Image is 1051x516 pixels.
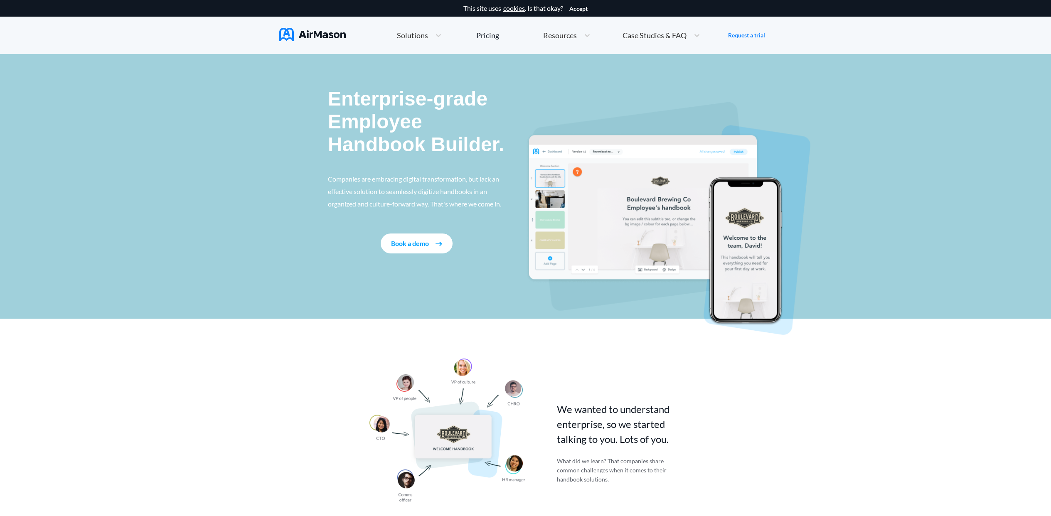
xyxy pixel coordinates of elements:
[381,233,453,253] button: Book a demo
[279,28,346,41] img: AirMason Logo
[728,31,765,39] a: Request a trial
[476,28,499,43] a: Pricing
[328,87,506,156] p: Enterprise-grade Employee Handbook Builder.
[623,32,687,39] span: Case Studies & FAQ
[397,32,428,39] span: Solutions
[526,102,810,335] img: handbook intro
[557,457,672,484] p: What did we learn? That companies share common challenges when it comes to their handbook solutions.
[569,5,588,12] button: Accept cookies
[476,32,499,39] div: Pricing
[503,5,525,12] a: cookies
[543,32,577,39] span: Resources
[557,402,692,447] p: We wanted to understand enterprise, so we started talking to you. Lots of you.
[328,173,506,210] p: Companies are embracing digital transformation, but lack an effective solution to seamlessly digi...
[369,359,525,502] img: handbook intro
